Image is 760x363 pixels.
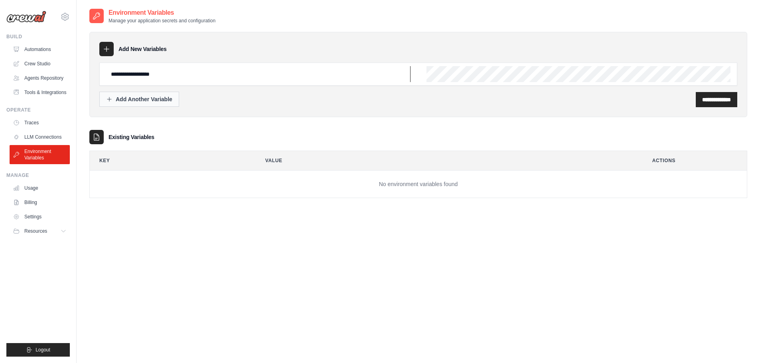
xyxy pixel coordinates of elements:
[109,8,215,18] h2: Environment Variables
[10,131,70,143] a: LLM Connections
[643,151,747,170] th: Actions
[10,210,70,223] a: Settings
[10,196,70,209] a: Billing
[6,107,70,113] div: Operate
[6,172,70,179] div: Manage
[109,133,154,141] h3: Existing Variables
[6,11,46,23] img: Logo
[90,151,249,170] th: Key
[106,95,172,103] div: Add Another Variable
[10,72,70,84] a: Agents Repository
[10,145,70,164] a: Environment Variables
[10,116,70,129] a: Traces
[118,45,167,53] h3: Add New Variables
[90,171,747,198] td: No environment variables found
[10,86,70,99] a: Tools & Integrations
[24,228,47,234] span: Resources
[36,347,50,353] span: Logout
[10,43,70,56] a: Automations
[6,33,70,40] div: Build
[99,92,179,107] button: Add Another Variable
[256,151,636,170] th: Value
[10,225,70,237] button: Resources
[109,18,215,24] p: Manage your application secrets and configuration
[10,182,70,194] a: Usage
[10,57,70,70] a: Crew Studio
[6,343,70,357] button: Logout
